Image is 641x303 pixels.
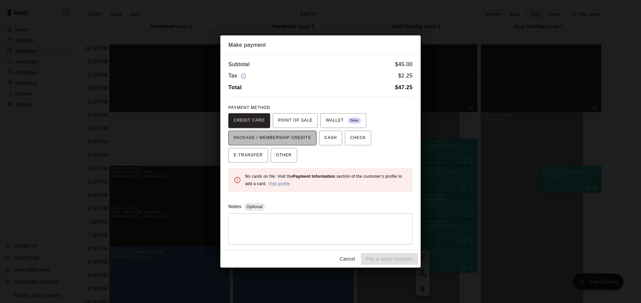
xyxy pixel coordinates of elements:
[276,150,292,161] span: OTHER
[228,71,248,81] h6: Tax
[220,35,421,55] h2: Make payment
[398,71,413,81] h6: $ 2.25
[319,131,342,145] button: CASH
[228,60,250,69] h6: Subtotal
[228,85,242,90] b: Total
[234,115,265,126] span: CREDIT CARD
[228,105,270,110] span: PAYMENT METHOD
[395,85,413,90] b: $ 47.25
[234,133,311,143] span: PACKAGE / MEMBERSHIP CREDITS
[350,133,366,143] span: CHECK
[228,131,316,145] button: PACKAGE / MEMBERSHIP CREDITS
[293,174,335,179] b: Payment Information
[228,148,268,163] button: E-TRANSFER
[325,133,337,143] span: CASH
[271,148,297,163] button: OTHER
[320,113,366,128] button: WALLET New
[228,113,270,128] button: CREDIT CARD
[245,174,402,186] span: No cards on file. Visit the section of the customer's profile to add a card.
[345,131,371,145] button: CHECK
[273,113,318,128] button: POINT OF SALE
[326,115,361,126] span: WALLET
[348,116,361,125] span: New
[228,204,241,209] label: Notes
[268,181,290,186] a: Visit profile
[278,115,312,126] span: POINT OF SALE
[395,60,413,69] h6: $ 45.00
[337,253,358,265] button: Cancel
[244,204,265,209] span: Optional
[234,150,263,161] span: E-TRANSFER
